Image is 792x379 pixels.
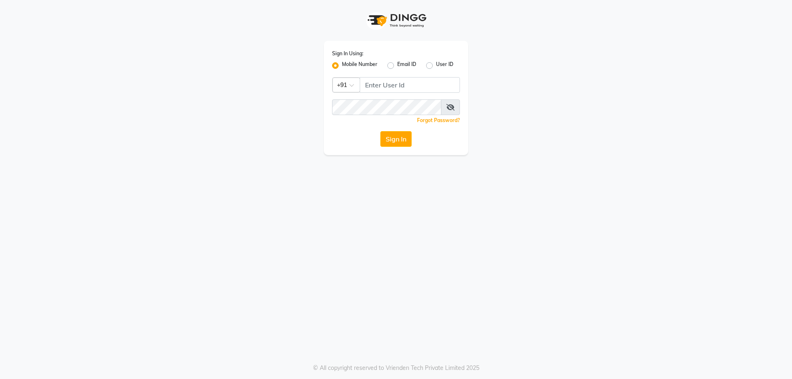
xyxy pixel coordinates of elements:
label: User ID [436,61,453,71]
label: Email ID [397,61,416,71]
img: logo1.svg [363,8,429,33]
label: Mobile Number [342,61,377,71]
input: Username [332,99,441,115]
a: Forgot Password? [417,117,460,123]
input: Username [360,77,460,93]
label: Sign In Using: [332,50,363,57]
button: Sign In [380,131,412,147]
